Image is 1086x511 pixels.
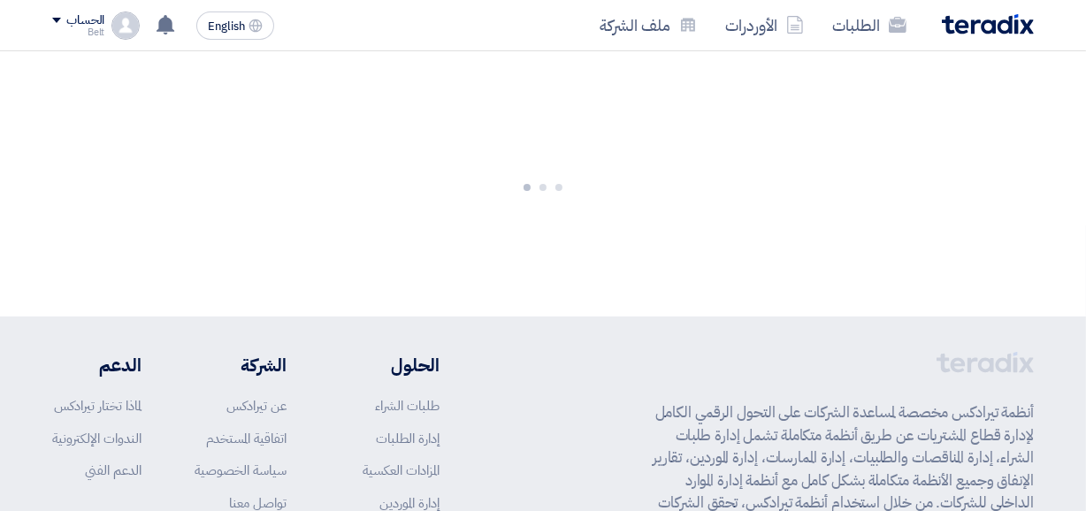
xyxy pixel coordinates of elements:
li: الشركة [195,352,287,378]
span: English [208,20,245,33]
a: الأوردرات [711,4,818,46]
a: لماذا تختار تيرادكس [54,396,141,416]
a: الطلبات [818,4,921,46]
img: profile_test.png [111,11,140,40]
a: اتفاقية المستخدم [206,429,287,448]
a: سياسة الخصوصية [195,461,287,480]
div: الحساب [66,13,104,28]
a: المزادات العكسية [363,461,440,480]
a: عن تيرادكس [226,396,287,416]
a: ملف الشركة [585,4,711,46]
div: Belt [52,27,104,37]
a: طلبات الشراء [375,396,440,416]
button: English [196,11,274,40]
a: إدارة الطلبات [376,429,440,448]
li: الدعم [52,352,141,378]
img: Teradix logo [942,14,1034,34]
a: الندوات الإلكترونية [52,429,141,448]
a: الدعم الفني [85,461,141,480]
li: الحلول [340,352,440,378]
